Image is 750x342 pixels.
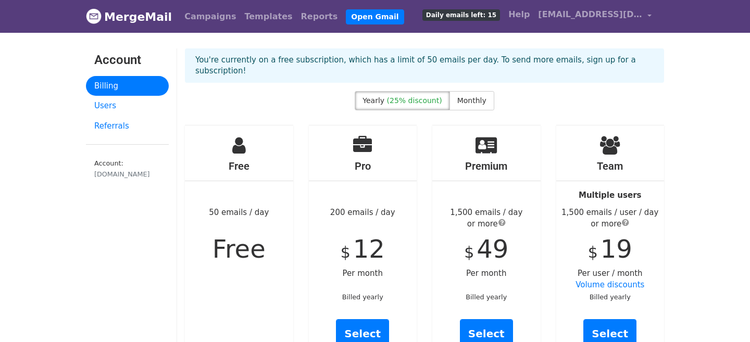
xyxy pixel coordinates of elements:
h4: Free [185,160,293,172]
small: Billed yearly [342,293,383,301]
span: 19 [601,234,632,263]
a: Help [504,4,534,25]
a: Campaigns [180,6,240,27]
span: Monthly [457,96,486,105]
h3: Account [94,53,160,68]
a: MergeMail [86,6,172,28]
h4: Pro [309,160,417,172]
span: [EMAIL_ADDRESS][DOMAIN_NAME] [538,8,642,21]
a: Users [86,96,169,116]
small: Billed yearly [466,293,507,301]
span: 49 [477,234,508,263]
span: $ [464,243,474,261]
small: Billed yearly [590,293,631,301]
a: Referrals [86,116,169,136]
span: 12 [353,234,385,263]
a: Volume discounts [576,280,644,289]
strong: Multiple users [579,191,641,200]
span: Daily emails left: 15 [422,9,500,21]
a: Open Gmail [346,9,404,24]
span: (25% discount) [387,96,442,105]
a: Daily emails left: 15 [418,4,504,25]
span: Yearly [362,96,384,105]
img: MergeMail logo [86,8,102,24]
span: Free [213,234,266,263]
a: Billing [86,76,169,96]
span: $ [588,243,598,261]
div: 1,500 emails / user / day or more [556,207,665,230]
h4: Premium [432,160,541,172]
div: 1,500 emails / day or more [432,207,541,230]
div: [DOMAIN_NAME] [94,169,160,179]
p: You're currently on a free subscription, which has a limit of 50 emails per day. To send more ema... [195,55,654,77]
span: $ [341,243,351,261]
a: Templates [240,6,296,27]
small: Account: [94,159,160,179]
a: Reports [297,6,342,27]
h4: Team [556,160,665,172]
a: [EMAIL_ADDRESS][DOMAIN_NAME] [534,4,656,29]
